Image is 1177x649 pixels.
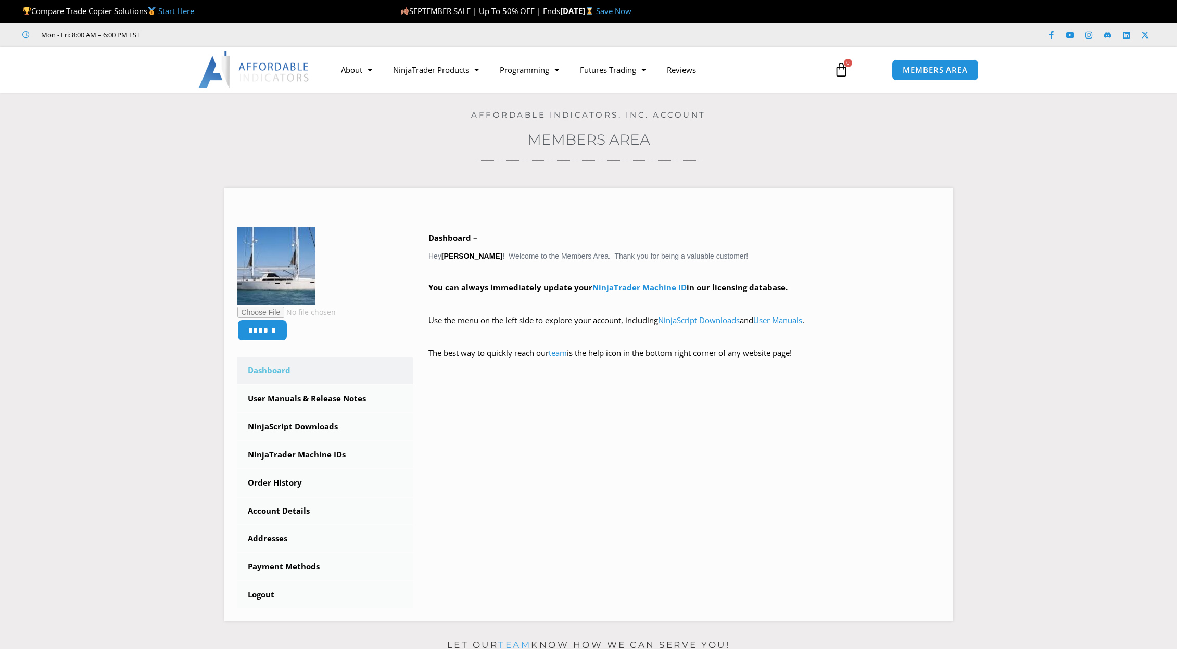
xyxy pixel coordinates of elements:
p: Use the menu on the left side to explore your account, including and . [428,313,940,342]
img: 🏆 [23,7,31,15]
a: User Manuals & Release Notes [237,385,413,412]
a: NinjaTrader Products [383,58,489,82]
img: LogoAI | Affordable Indicators – NinjaTrader [198,51,310,88]
a: User Manuals [753,315,802,325]
a: Logout [237,581,413,608]
a: team [549,348,567,358]
a: Affordable Indicators, Inc. Account [471,110,706,120]
nav: Account pages [237,357,413,608]
a: MEMBERS AREA [892,59,979,81]
strong: [DATE] [560,6,596,16]
div: Hey ! Welcome to the Members Area. Thank you for being a valuable customer! [428,231,940,375]
a: Payment Methods [237,553,413,580]
nav: Menu [331,58,822,82]
a: Reviews [656,58,706,82]
span: SEPTEMBER SALE | Up To 50% OFF | Ends [400,6,560,16]
b: Dashboard – [428,233,477,243]
a: Programming [489,58,569,82]
a: Members Area [527,131,650,148]
a: NinjaScript Downloads [237,413,413,440]
img: 🥇 [148,7,156,15]
a: About [331,58,383,82]
strong: [PERSON_NAME] [441,252,502,260]
a: Futures Trading [569,58,656,82]
p: The best way to quickly reach our is the help icon in the bottom right corner of any website page! [428,346,940,375]
span: MEMBERS AREA [903,66,968,74]
span: 0 [844,59,852,67]
a: Order History [237,469,413,497]
a: Dashboard [237,357,413,384]
a: NinjaTrader Machine ID [592,282,687,292]
img: 9e0aa12a8215c7854061b445bfc1f3ff5f68f834e2c729b4bcc721a93c86e823 [237,227,315,305]
iframe: Customer reviews powered by Trustpilot [155,30,311,40]
img: ⌛ [586,7,593,15]
span: Mon - Fri: 8:00 AM – 6:00 PM EST [39,29,140,41]
a: Start Here [158,6,194,16]
a: NinjaTrader Machine IDs [237,441,413,468]
a: Account Details [237,498,413,525]
a: NinjaScript Downloads [658,315,740,325]
strong: You can always immediately update your in our licensing database. [428,282,788,292]
img: 🍂 [401,7,409,15]
span: Compare Trade Copier Solutions [22,6,194,16]
a: Addresses [237,525,413,552]
a: Save Now [596,6,631,16]
a: 0 [818,55,864,85]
